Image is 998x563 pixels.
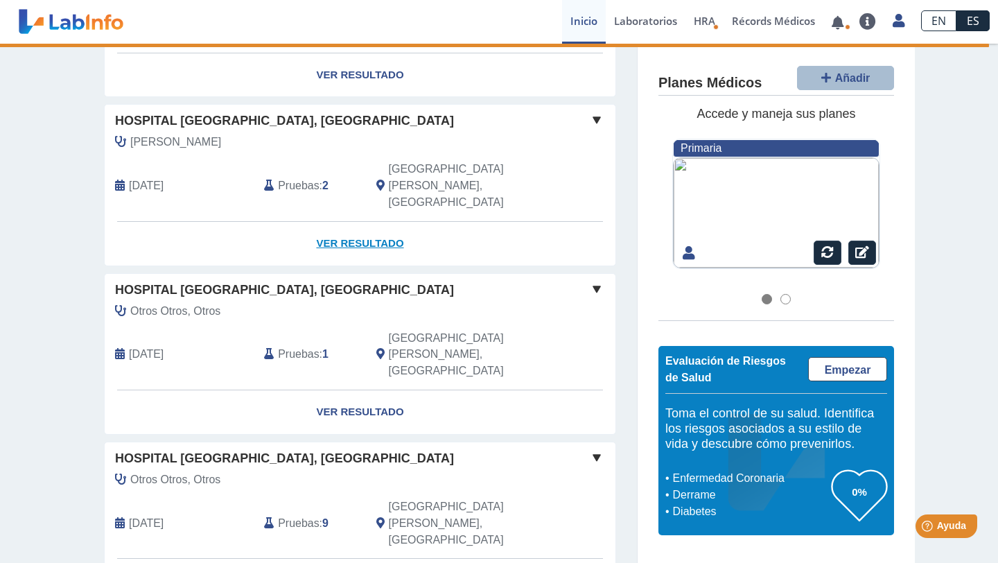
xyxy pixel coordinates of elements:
[322,180,329,191] b: 2
[129,177,164,194] span: 2025-09-12
[105,222,615,266] a: Ver Resultado
[278,177,319,194] span: Pruebas
[115,281,454,300] span: Hospital [GEOGRAPHIC_DATA], [GEOGRAPHIC_DATA]
[254,499,365,548] div: :
[681,142,721,154] span: Primaria
[697,107,855,121] span: Accede y maneja sus planes
[130,134,221,150] span: Bermudez Segarra, Jose
[278,515,319,532] span: Pruebas
[129,346,164,363] span: 2025-02-12
[832,483,887,501] h3: 0%
[669,470,832,487] li: Enfermedad Coronaria
[808,357,887,381] a: Empezar
[694,14,715,28] span: HRA
[130,303,220,320] span: Otros Otros, Otros
[669,487,832,503] li: Derrame
[825,364,871,376] span: Empezar
[797,66,894,90] button: Añadir
[115,112,454,130] span: Hospital [GEOGRAPHIC_DATA], [GEOGRAPHIC_DATA]
[389,330,542,380] span: San Juan, PR
[875,509,983,548] iframe: Help widget launcher
[105,390,615,434] a: Ver Resultado
[322,348,329,360] b: 1
[835,72,870,84] span: Añadir
[254,161,365,211] div: :
[921,10,956,31] a: EN
[105,53,615,97] a: Ver Resultado
[669,503,832,520] li: Diabetes
[129,515,164,532] span: 2024-08-05
[658,76,762,92] h4: Planes Médicos
[278,346,319,363] span: Pruebas
[665,407,887,452] h5: Toma el control de su salud. Identifica los riesgos asociados a su estilo de vida y descubre cómo...
[389,499,542,548] span: San Juan, PR
[956,10,990,31] a: ES
[254,330,365,380] div: :
[130,471,220,488] span: Otros Otros, Otros
[665,355,786,383] span: Evaluación de Riesgos de Salud
[389,161,542,211] span: San Juan, PR
[322,517,329,529] b: 9
[115,449,454,468] span: Hospital [GEOGRAPHIC_DATA], [GEOGRAPHIC_DATA]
